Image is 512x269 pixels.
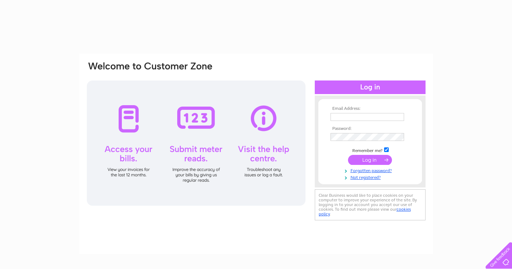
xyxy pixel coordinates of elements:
[315,189,426,220] div: Clear Business would like to place cookies on your computer to improve your experience of the sit...
[348,155,392,165] input: Submit
[319,207,411,216] a: cookies policy
[329,146,412,153] td: Remember me?
[330,173,412,180] a: Not registered?
[329,126,412,131] th: Password:
[330,167,412,173] a: Forgotten password?
[329,106,412,111] th: Email Address:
